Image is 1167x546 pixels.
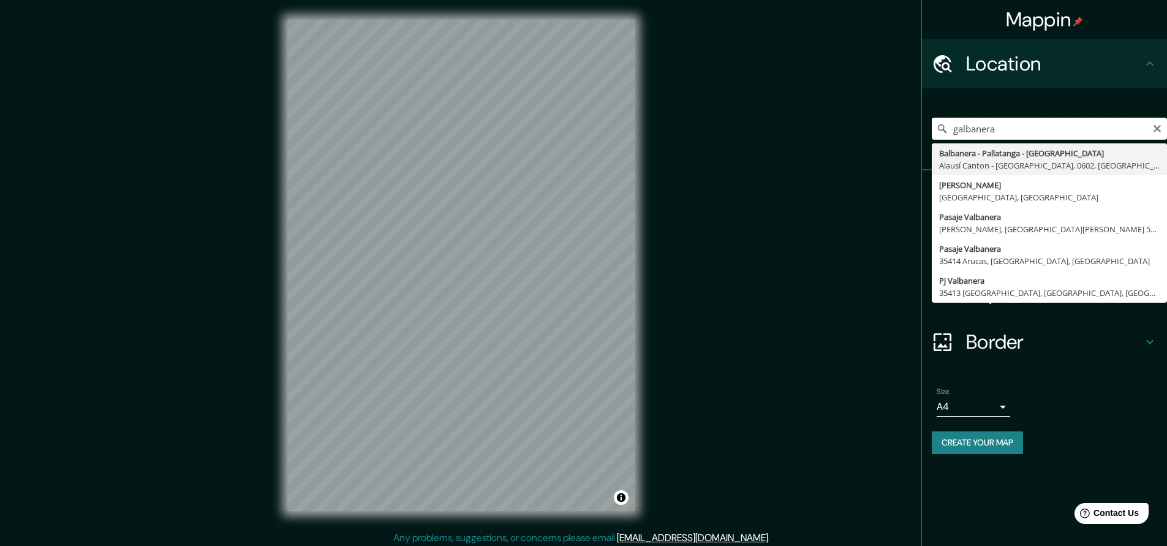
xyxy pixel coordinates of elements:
div: A4 [937,397,1010,417]
div: 35413 [GEOGRAPHIC_DATA], [GEOGRAPHIC_DATA], [GEOGRAPHIC_DATA] [939,287,1160,299]
button: Toggle attribution [614,490,629,505]
div: [PERSON_NAME], [GEOGRAPHIC_DATA][PERSON_NAME] 5090000, [GEOGRAPHIC_DATA] [939,223,1160,235]
div: Style [922,219,1167,268]
div: Alausí Canton - [GEOGRAPHIC_DATA], 0602, [GEOGRAPHIC_DATA] [939,159,1160,172]
div: Pj Valbanera [939,275,1160,287]
canvas: Map [287,20,635,511]
img: pin-icon.png [1073,17,1083,26]
h4: Layout [966,281,1142,305]
div: Pasaje Valbanera [939,211,1160,223]
div: Balbanera - Pallatanga - [GEOGRAPHIC_DATA] [939,147,1160,159]
h4: Border [966,330,1142,354]
input: Pick your city or area [932,118,1167,140]
div: Layout [922,268,1167,317]
div: [GEOGRAPHIC_DATA], [GEOGRAPHIC_DATA] [939,191,1160,203]
label: Size [937,387,950,397]
iframe: Help widget launcher [1058,498,1154,533]
div: Pins [922,170,1167,219]
div: . [772,531,774,545]
div: . [770,531,772,545]
div: [PERSON_NAME] [939,179,1160,191]
p: Any problems, suggestions, or concerns please email . [393,531,770,545]
div: Location [922,39,1167,88]
a: [EMAIL_ADDRESS][DOMAIN_NAME] [617,531,768,544]
h4: Mappin [1006,7,1084,32]
div: Border [922,317,1167,366]
button: Clear [1152,122,1162,134]
h4: Location [966,51,1142,76]
div: 35414 Arucas, [GEOGRAPHIC_DATA], [GEOGRAPHIC_DATA] [939,255,1160,267]
button: Create your map [932,431,1023,454]
div: Pasaje Valbanera [939,243,1160,255]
